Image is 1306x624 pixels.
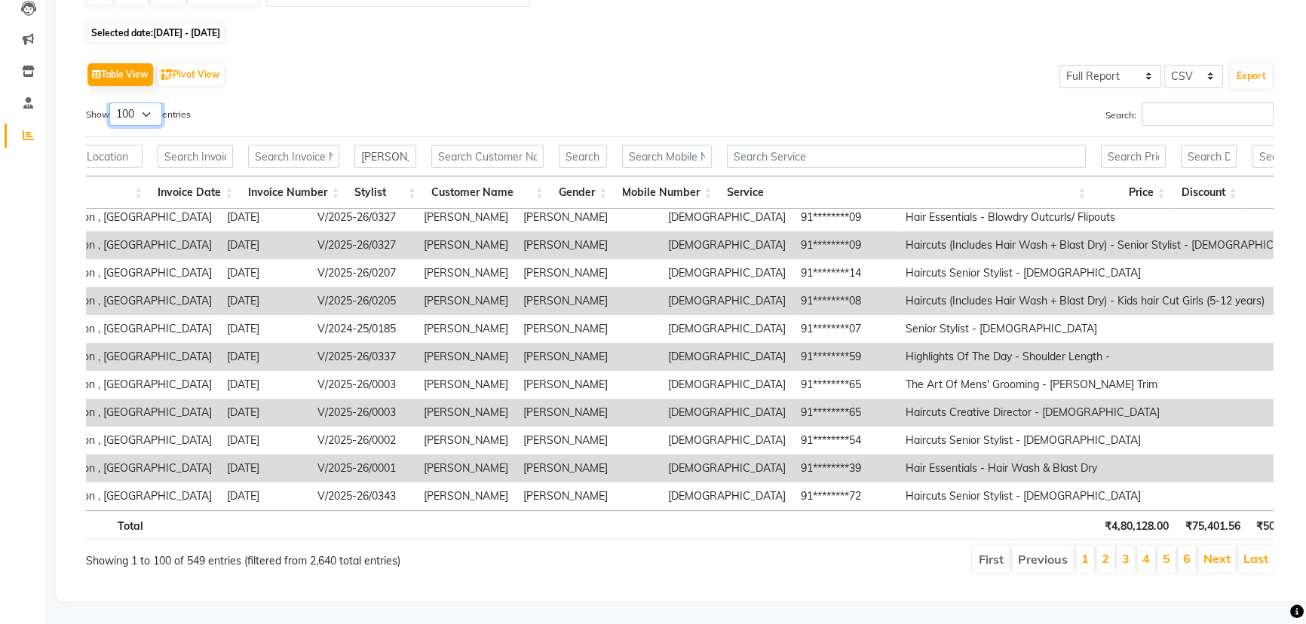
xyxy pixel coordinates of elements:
[219,259,310,287] td: [DATE]
[1183,551,1191,566] a: 6
[87,63,153,86] button: Table View
[516,231,661,259] td: [PERSON_NAME]
[310,343,416,371] td: V/2025-26/0337
[150,176,241,209] th: Invoice Date: activate to sort column ascending
[416,203,516,231] td: [PERSON_NAME]
[219,454,310,482] td: [DATE]
[622,145,712,168] input: Search Mobile Number
[1142,102,1274,126] input: Search:
[310,371,416,399] td: V/2025-26/0003
[1181,145,1237,168] input: Search Discount
[109,102,162,126] select: Showentries
[35,231,219,259] td: Nine Salon , [GEOGRAPHIC_DATA]
[241,176,347,209] th: Invoice Number: activate to sort column ascending
[1093,176,1173,209] th: Price: activate to sort column ascending
[424,176,551,209] th: Customer Name: activate to sort column ascending
[310,482,416,510] td: V/2025-26/0343
[416,259,516,287] td: [PERSON_NAME]
[219,203,310,231] td: [DATE]
[347,176,424,209] th: Stylist: activate to sort column ascending
[516,259,661,287] td: [PERSON_NAME]
[516,343,661,371] td: [PERSON_NAME]
[516,371,661,399] td: [PERSON_NAME]
[310,454,416,482] td: V/2025-26/0001
[248,145,339,168] input: Search Invoice Number
[86,544,568,569] div: Showing 1 to 100 of 549 entries (filtered from 2,640 total entries)
[310,427,416,454] td: V/2025-26/0002
[35,259,219,287] td: Nine Salon , [GEOGRAPHIC_DATA]
[416,231,516,259] td: [PERSON_NAME]
[1173,176,1245,209] th: Discount: activate to sort column ascending
[559,145,607,168] input: Search Gender
[35,482,219,510] td: Nine Salon , [GEOGRAPHIC_DATA]
[661,231,793,259] td: [DEMOGRAPHIC_DATA]
[661,343,793,371] td: [DEMOGRAPHIC_DATA]
[416,427,516,454] td: [PERSON_NAME]
[310,231,416,259] td: V/2025-26/0327
[35,203,219,231] td: Nine Salon , [GEOGRAPHIC_DATA]
[1096,510,1176,540] th: ₹4,80,128.00
[35,427,219,454] td: Nine Salon , [GEOGRAPHIC_DATA]
[1102,551,1109,566] a: 2
[310,203,416,231] td: V/2025-26/0327
[661,259,793,287] td: [DEMOGRAPHIC_DATA]
[661,427,793,454] td: [DEMOGRAPHIC_DATA]
[431,145,544,168] input: Search Customer Name
[719,176,1093,209] th: Service: activate to sort column ascending
[219,231,310,259] td: [DATE]
[516,287,661,315] td: [PERSON_NAME]
[219,343,310,371] td: [DATE]
[516,454,661,482] td: [PERSON_NAME]
[1101,145,1166,168] input: Search Price
[1163,551,1170,566] a: 5
[158,145,233,168] input: Search Invoice Date
[1243,551,1268,566] a: Last
[516,482,661,510] td: [PERSON_NAME]
[310,399,416,427] td: V/2025-26/0003
[35,371,219,399] td: Nine Salon , [GEOGRAPHIC_DATA]
[35,176,150,209] th: Location: activate to sort column ascending
[516,315,661,343] td: [PERSON_NAME]
[551,176,615,209] th: Gender: activate to sort column ascending
[1081,551,1089,566] a: 1
[416,287,516,315] td: [PERSON_NAME]
[219,287,310,315] td: [DATE]
[1105,102,1274,126] label: Search:
[219,399,310,427] td: [DATE]
[661,287,793,315] td: [DEMOGRAPHIC_DATA]
[416,482,516,510] td: [PERSON_NAME]
[1203,551,1231,566] a: Next
[86,102,191,126] label: Show entries
[1142,551,1150,566] a: 4
[158,63,224,86] button: Pivot View
[516,203,661,231] td: [PERSON_NAME]
[661,482,793,510] td: [DEMOGRAPHIC_DATA]
[310,287,416,315] td: V/2025-26/0205
[416,343,516,371] td: [PERSON_NAME]
[219,427,310,454] td: [DATE]
[1176,510,1248,540] th: ₹75,401.56
[661,371,793,399] td: [DEMOGRAPHIC_DATA]
[354,145,416,168] input: Search Stylist
[35,399,219,427] td: Nine Salon , [GEOGRAPHIC_DATA]
[416,371,516,399] td: [PERSON_NAME]
[161,69,173,81] img: pivot.png
[416,454,516,482] td: [PERSON_NAME]
[661,315,793,343] td: [DEMOGRAPHIC_DATA]
[35,454,219,482] td: Nine Salon , [GEOGRAPHIC_DATA]
[87,23,224,42] span: Selected date:
[153,27,220,38] span: [DATE] - [DATE]
[661,454,793,482] td: [DEMOGRAPHIC_DATA]
[310,315,416,343] td: V/2024-25/0185
[416,399,516,427] td: [PERSON_NAME]
[1122,551,1130,566] a: 3
[516,427,661,454] td: [PERSON_NAME]
[35,287,219,315] td: Nine Salon , [GEOGRAPHIC_DATA]
[219,371,310,399] td: [DATE]
[661,399,793,427] td: [DEMOGRAPHIC_DATA]
[727,145,1086,168] input: Search Service
[219,315,310,343] td: [DATE]
[516,399,661,427] td: [PERSON_NAME]
[219,482,310,510] td: [DATE]
[615,176,719,209] th: Mobile Number: activate to sort column ascending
